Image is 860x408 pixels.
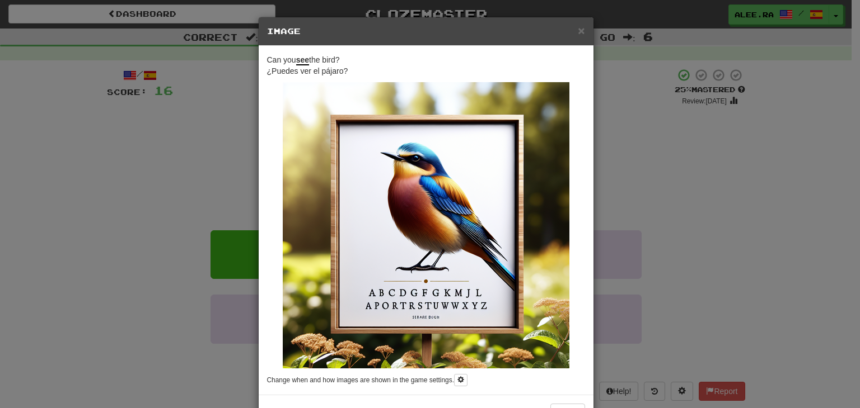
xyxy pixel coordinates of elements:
p: ¿Puedes ver el pájaro? [267,54,585,77]
span: Can you the bird? [267,55,340,65]
u: see [296,55,309,65]
h5: Image [267,26,585,37]
button: Close [578,25,585,36]
span: × [578,24,585,37]
small: Change when and how images are shown in the game settings. [267,376,454,384]
img: 33c7ec51-2573-4e77-904b-def617e79251.small.png [283,82,569,368]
